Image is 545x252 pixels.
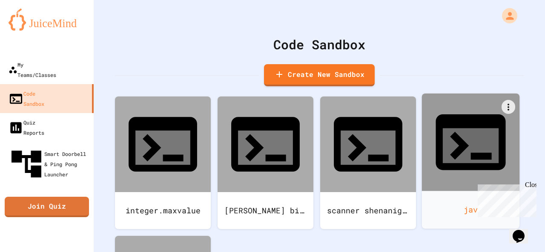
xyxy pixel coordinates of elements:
iframe: chat widget [509,218,536,244]
div: Smart Doorbell & Ping Pong Launcher [9,146,90,182]
img: logo-orange.svg [9,8,85,31]
div: jav [422,191,520,229]
div: Code Sandbox [9,88,44,109]
div: [PERSON_NAME] biology [218,192,313,229]
div: scanner shenanigans [320,192,416,229]
div: Chat with us now!Close [3,3,59,54]
a: Join Quiz [5,197,89,217]
a: integer.maxvalue [115,96,211,229]
a: scanner shenanigans [320,96,416,229]
div: Quiz Reports [9,117,44,138]
div: My Account [493,6,519,25]
a: jav [422,93,520,229]
div: My Teams/Classes [9,59,56,80]
a: [PERSON_NAME] biology [218,96,313,229]
div: integer.maxvalue [115,192,211,229]
iframe: chat widget [474,181,536,217]
div: Code Sandbox [115,35,524,54]
a: Create New Sandbox [264,64,375,86]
